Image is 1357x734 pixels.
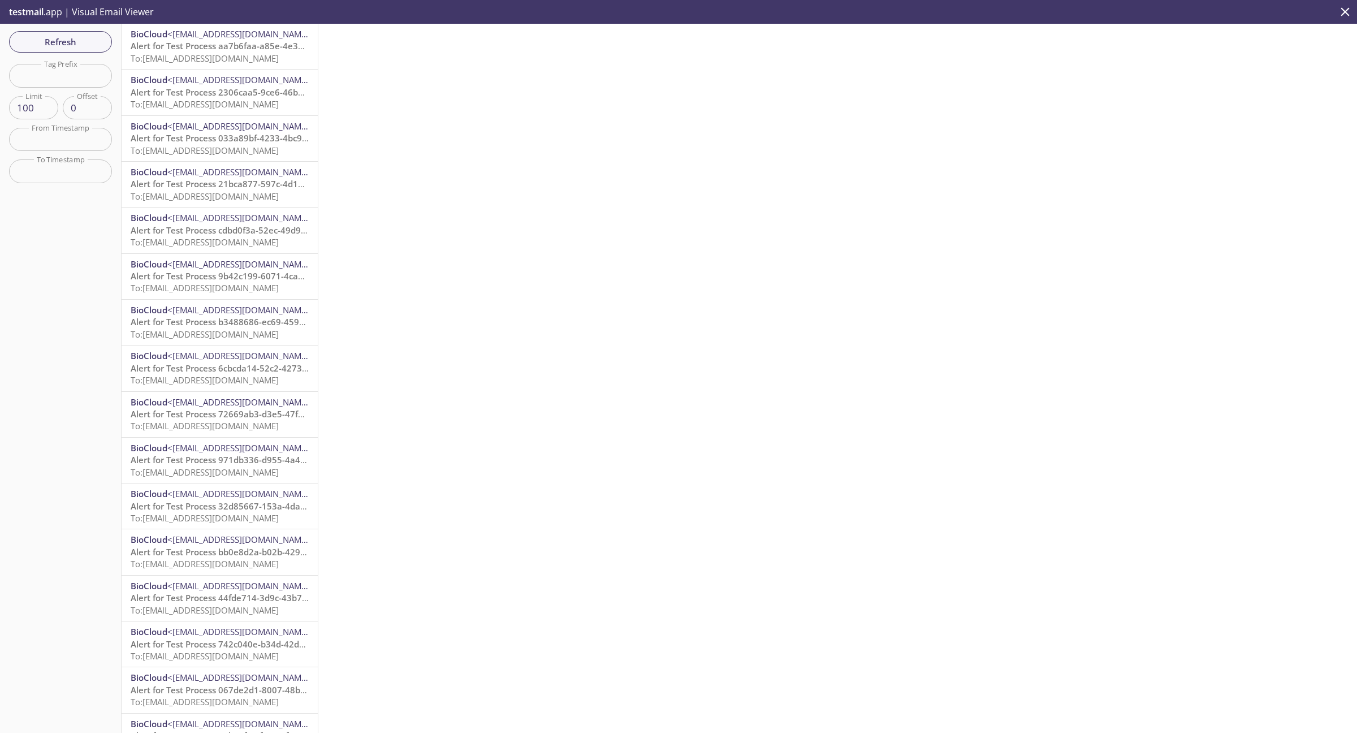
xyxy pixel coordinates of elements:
[131,672,167,683] span: BioCloud
[131,500,458,512] span: Alert for Test Process 32d85667-153a-4dae-b68c-4e3d98eda9dc grace period=90
[167,580,314,591] span: <[EMAIL_ADDRESS][DOMAIN_NAME]>
[167,212,314,223] span: <[EMAIL_ADDRESS][DOMAIN_NAME]>
[122,208,318,253] div: BioCloud<[EMAIL_ADDRESS][DOMAIN_NAME]>Alert for Test Process cdbd0f3a-52ec-49d9-a05d-a5febc770854...
[122,300,318,345] div: BioCloud<[EMAIL_ADDRESS][DOMAIN_NAME]>Alert for Test Process b3488686-ec69-459c-be33-6691fcc5d4ac...
[131,650,279,662] span: To: [EMAIL_ADDRESS][DOMAIN_NAME]
[122,24,318,69] div: BioCloud<[EMAIL_ADDRESS][DOMAIN_NAME]>Alert for Test Process aa7b6faa-a85e-4e30-a4dc-aa77c6ef71f0...
[18,34,103,49] span: Refresh
[167,166,314,178] span: <[EMAIL_ADDRESS][DOMAIN_NAME]>
[131,87,453,98] span: Alert for Test Process 2306caa5-9ce6-46b9-837a-31a39a92d133 grace period=0
[131,145,279,156] span: To: [EMAIL_ADDRESS][DOMAIN_NAME]
[131,132,450,144] span: Alert for Test Process 033a89bf-4233-4bc9-8d68-3e693c74fcf7 grace period=90
[131,442,167,454] span: BioCloud
[131,408,389,420] span: Alert for Test Process 72669ab3-d3e5-47fb-b494-0dc6474ed112
[131,316,384,327] span: Alert for Test Process b3488686-ec69-459c-be33-6691fcc5d4ac
[131,362,382,374] span: Alert for Test Process 6cbcda14-52c2-4273-b06f-9423f85ddbbf
[167,534,314,545] span: <[EMAIL_ADDRESS][DOMAIN_NAME]>
[131,329,279,340] span: To: [EMAIL_ADDRESS][DOMAIN_NAME]
[131,374,279,386] span: To: [EMAIL_ADDRESS][DOMAIN_NAME]
[122,254,318,299] div: BioCloud<[EMAIL_ADDRESS][DOMAIN_NAME]>Alert for Test Process 9b42c199-6071-4ca4-a371-d5d3982f0edf...
[131,166,167,178] span: BioCloud
[122,483,318,529] div: BioCloud<[EMAIL_ADDRESS][DOMAIN_NAME]>Alert for Test Process 32d85667-153a-4dae-b68c-4e3d98eda9dc...
[122,667,318,713] div: BioCloud<[EMAIL_ADDRESS][DOMAIN_NAME]>Alert for Test Process 067de2d1-8007-48b2-86f6-ad01ae038215...
[131,53,279,64] span: To: [EMAIL_ADDRESS][DOMAIN_NAME]
[122,346,318,391] div: BioCloud<[EMAIL_ADDRESS][DOMAIN_NAME]>Alert for Test Process 6cbcda14-52c2-4273-b06f-9423f85ddbbf...
[122,576,318,621] div: BioCloud<[EMAIL_ADDRESS][DOMAIN_NAME]>Alert for Test Process 44fde714-3d9c-43b7-8fc6-17f91c47063d...
[9,31,112,53] button: Refresh
[131,512,279,524] span: To: [EMAIL_ADDRESS][DOMAIN_NAME]
[131,120,167,132] span: BioCloud
[122,70,318,115] div: BioCloud<[EMAIL_ADDRESS][DOMAIN_NAME]>Alert for Test Process 2306caa5-9ce6-46b9-837a-31a39a92d133...
[131,638,461,650] span: Alert for Test Process 742c040e-b34d-42de-acf8-5c47be365a9d with-grace-period
[167,304,314,316] span: <[EMAIL_ADDRESS][DOMAIN_NAME]>
[167,626,314,637] span: <[EMAIL_ADDRESS][DOMAIN_NAME]>
[131,592,450,603] span: Alert for Test Process 44fde714-3d9c-43b7-8fc6-17f91c47063d grace period=90
[131,396,167,408] span: BioCloud
[131,282,279,293] span: To: [EMAIL_ADDRESS][DOMAIN_NAME]
[131,304,167,316] span: BioCloud
[131,98,279,110] span: To: [EMAIL_ADDRESS][DOMAIN_NAME]
[167,672,314,683] span: <[EMAIL_ADDRESS][DOMAIN_NAME]>
[167,120,314,132] span: <[EMAIL_ADDRESS][DOMAIN_NAME]>
[131,580,167,591] span: BioCloud
[167,442,314,454] span: <[EMAIL_ADDRESS][DOMAIN_NAME]>
[131,40,451,51] span: Alert for Test Process aa7b6faa-a85e-4e30-a4dc-aa77c6ef71f0 grace period=90
[131,270,448,282] span: Alert for Test Process 9b42c199-6071-4ca4-a371-d5d3982f0edf grace period=0
[167,488,314,499] span: <[EMAIL_ADDRESS][DOMAIN_NAME]>
[131,350,167,361] span: BioCloud
[167,74,314,85] span: <[EMAIL_ADDRESS][DOMAIN_NAME]>
[167,718,314,729] span: <[EMAIL_ADDRESS][DOMAIN_NAME]>
[131,534,167,545] span: BioCloud
[167,350,314,361] span: <[EMAIL_ADDRESS][DOMAIN_NAME]>
[122,438,318,483] div: BioCloud<[EMAIL_ADDRESS][DOMAIN_NAME]>Alert for Test Process 971db336-d955-4a49-8ea8-4ff4974dfd84...
[131,28,167,40] span: BioCloud
[122,621,318,667] div: BioCloud<[EMAIL_ADDRESS][DOMAIN_NAME]>Alert for Test Process 742c040e-b34d-42de-acf8-5c47be365a9d...
[131,467,279,478] span: To: [EMAIL_ADDRESS][DOMAIN_NAME]
[131,258,167,270] span: BioCloud
[131,626,167,637] span: BioCloud
[167,396,314,408] span: <[EMAIL_ADDRESS][DOMAIN_NAME]>
[131,420,279,431] span: To: [EMAIL_ADDRESS][DOMAIN_NAME]
[131,224,452,236] span: Alert for Test Process cdbd0f3a-52ec-49d9-a05d-a5febc770854 grace period=90
[131,684,464,696] span: Alert for Test Process 067de2d1-8007-48b2-86f6-ad01ae038215 with-grace-period
[131,718,167,729] span: BioCloud
[122,116,318,161] div: BioCloud<[EMAIL_ADDRESS][DOMAIN_NAME]>Alert for Test Process 033a89bf-4233-4bc9-8d68-3e693c74fcf7...
[122,392,318,437] div: BioCloud<[EMAIL_ADDRESS][DOMAIN_NAME]>Alert for Test Process 72669ab3-d3e5-47fb-b494-0dc6474ed112...
[131,191,279,202] span: To: [EMAIL_ADDRESS][DOMAIN_NAME]
[167,28,314,40] span: <[EMAIL_ADDRESS][DOMAIN_NAME]>
[131,454,454,465] span: Alert for Test Process 971db336-d955-4a49-8ea8-4ff4974dfd84 grace period=90
[131,558,279,569] span: To: [EMAIL_ADDRESS][DOMAIN_NAME]
[122,162,318,207] div: BioCloud<[EMAIL_ADDRESS][DOMAIN_NAME]>Alert for Test Process 21bca877-597c-4d11-98b2-96672b04f120...
[131,74,167,85] span: BioCloud
[131,605,279,616] span: To: [EMAIL_ADDRESS][DOMAIN_NAME]
[131,178,451,189] span: Alert for Test Process 21bca877-597c-4d11-98b2-96672b04f120 grace period=0
[167,258,314,270] span: <[EMAIL_ADDRESS][DOMAIN_NAME]>
[122,529,318,575] div: BioCloud<[EMAIL_ADDRESS][DOMAIN_NAME]>Alert for Test Process bb0e8d2a-b02b-429e-a924-64af38c897d9...
[131,696,279,707] span: To: [EMAIL_ADDRESS][DOMAIN_NAME]
[131,236,279,248] span: To: [EMAIL_ADDRESS][DOMAIN_NAME]
[131,488,167,499] span: BioCloud
[9,6,44,18] span: testmail
[131,546,457,558] span: Alert for Test Process bb0e8d2a-b02b-429e-a924-64af38c897d9 grace period=90
[131,212,167,223] span: BioCloud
